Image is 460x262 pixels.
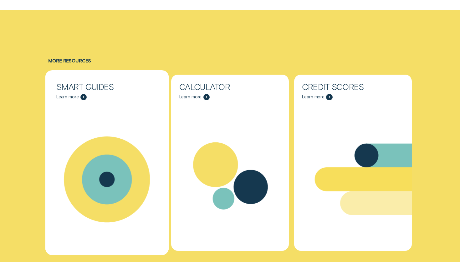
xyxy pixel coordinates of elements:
span: Learn more [179,94,202,100]
div: Smart Guides [56,83,158,91]
div: Calculator [179,83,281,91]
span: Learn more [56,94,79,100]
div: Credit Scores [302,83,404,91]
a: Smart Guides - Learn more [48,75,166,251]
h4: More Resources [48,58,411,64]
span: Learn more [302,94,325,100]
a: Calculator - Learn more [171,75,289,251]
a: Credit Scores - Learn more [294,75,412,251]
